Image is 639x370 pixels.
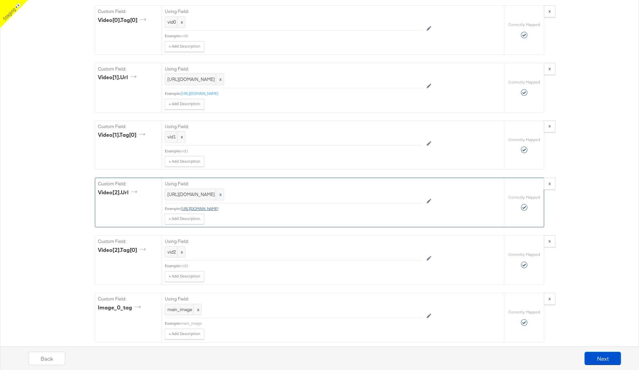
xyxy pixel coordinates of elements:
[167,306,199,313] span: main_image
[98,123,159,130] label: Custom Field:
[177,247,185,258] span: x
[181,91,218,96] a: [URL][DOMAIN_NAME]
[98,66,159,72] label: Custom Field:
[165,181,423,187] label: Using Field:
[98,189,139,196] div: video[2].url
[167,76,221,83] span: [URL][DOMAIN_NAME]
[508,80,540,85] label: Correctly Mapped
[165,156,204,167] button: + Add Description
[98,238,159,245] label: Custom Field:
[544,235,555,247] button: x
[508,195,540,200] label: Correctly Mapped
[98,8,159,15] label: Custom Field:
[181,206,218,211] a: [URL][DOMAIN_NAME]
[98,246,148,254] div: video[2].tag[0]
[165,214,204,224] button: + Add Description
[548,66,551,72] strong: x
[165,296,423,302] label: Using Field:
[165,321,181,326] div: Example:
[167,191,221,198] span: [URL][DOMAIN_NAME]
[167,19,183,25] span: vid0
[177,17,185,28] span: x
[548,123,551,129] strong: x
[544,63,555,75] button: x
[165,91,181,96] div: Example:
[508,137,540,142] label: Correctly Mapped
[548,180,551,186] strong: x
[177,131,185,142] span: x
[165,271,204,282] button: + Add Description
[165,99,204,109] button: + Add Description
[181,263,423,269] div: vid2
[548,238,551,244] strong: x
[98,131,147,139] div: video[1].tag[0]
[181,148,423,154] div: vid1
[548,295,551,301] strong: x
[98,16,148,24] div: video[0].tag[0]
[584,352,621,365] button: Next
[544,293,555,305] button: x
[98,181,159,187] label: Custom Field:
[98,74,139,81] div: video[1].url
[167,249,183,255] span: vid2
[548,8,551,14] strong: x
[29,352,65,365] button: Back
[165,66,423,72] label: Using Field:
[193,304,201,315] span: x
[544,178,555,190] button: x
[508,309,540,315] label: Correctly Mapped
[165,148,181,154] div: Example:
[165,206,181,211] div: Example:
[216,189,224,200] span: x
[181,33,423,39] div: vid0
[508,22,540,27] label: Correctly Mapped
[181,321,423,326] div: main_image
[165,238,423,245] label: Using Field:
[98,296,159,302] label: Custom Field:
[544,120,555,132] button: x
[165,123,423,130] label: Using Field:
[508,252,540,257] label: Correctly Mapped
[165,8,423,15] label: Using Field:
[165,41,204,52] button: + Add Description
[165,263,181,269] div: Example:
[165,33,181,39] div: Example:
[544,5,555,17] button: x
[167,134,183,140] span: vid1
[216,74,224,85] span: x
[165,329,204,339] button: + Add Description
[98,304,143,311] div: image_0_tag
